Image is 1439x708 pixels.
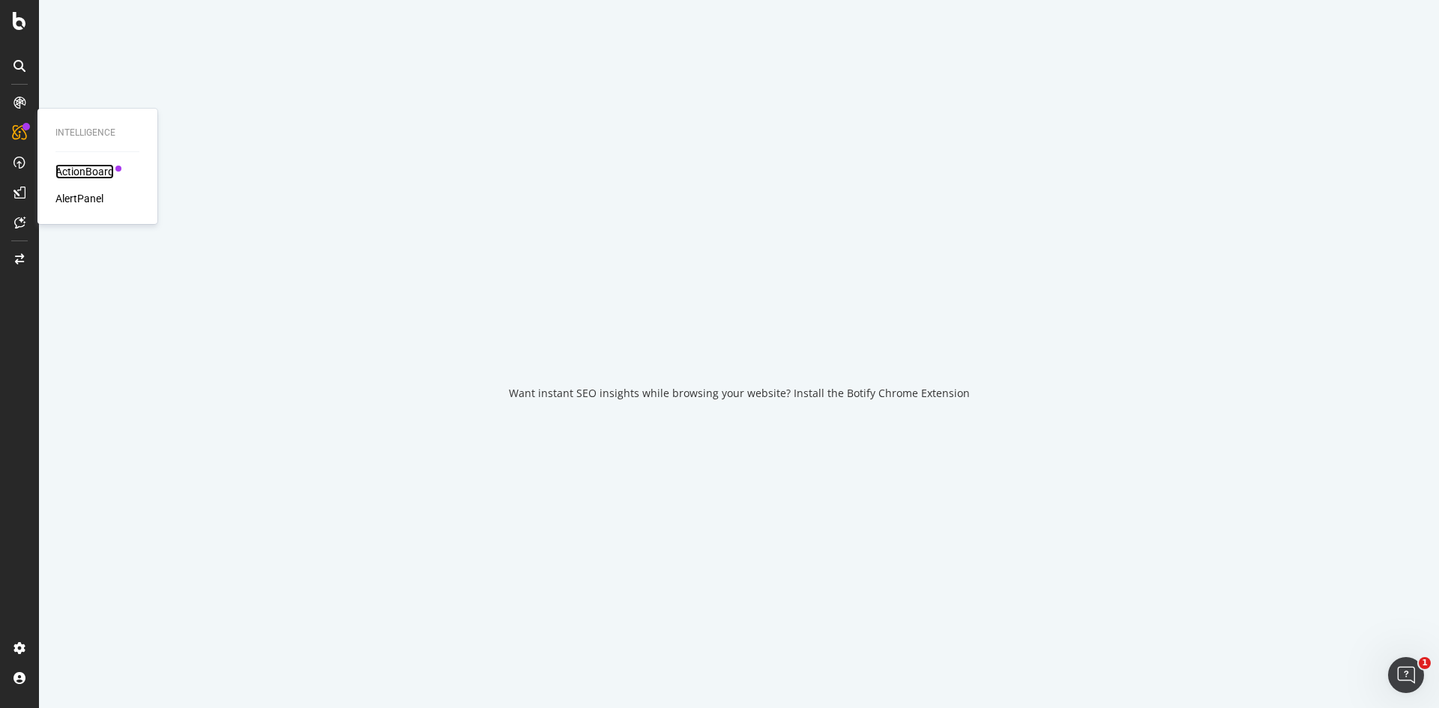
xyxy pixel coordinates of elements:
a: ActionBoard [55,164,114,179]
div: animation [685,308,793,362]
a: AlertPanel [55,191,103,206]
span: 1 [1419,657,1431,669]
iframe: Intercom live chat [1388,657,1424,693]
div: Want instant SEO insights while browsing your website? Install the Botify Chrome Extension [509,386,970,401]
div: Intelligence [55,127,139,139]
